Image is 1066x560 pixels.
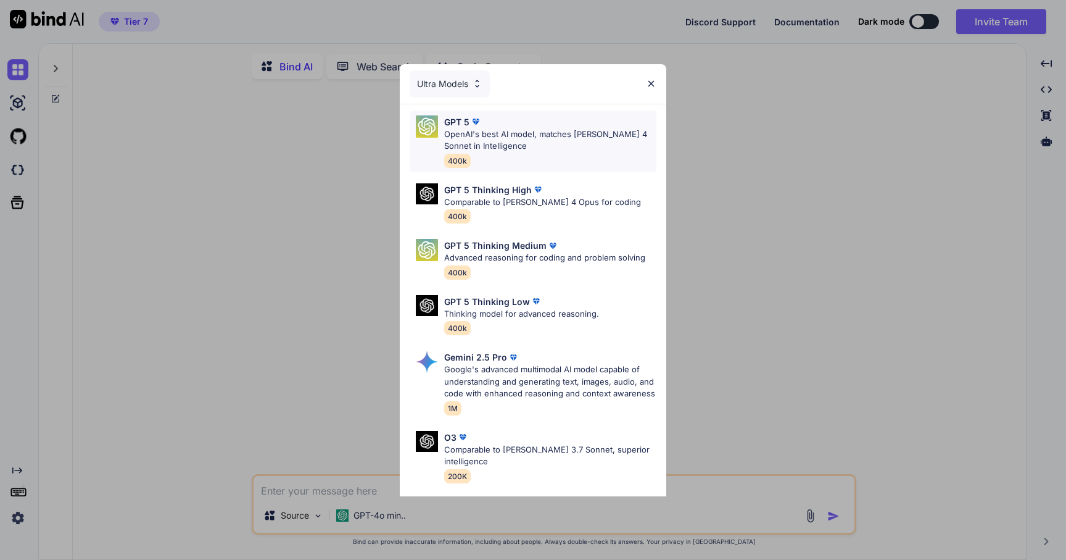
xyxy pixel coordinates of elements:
[507,351,519,364] img: premium
[444,469,471,483] span: 200K
[416,431,438,453] img: Pick Models
[444,364,656,400] p: Google's advanced multimodal AI model capable of understanding and generating text, images, audio...
[416,183,438,205] img: Pick Models
[416,351,438,373] img: Pick Models
[444,431,457,444] p: O3
[444,115,469,128] p: GPT 5
[469,115,482,128] img: premium
[444,252,645,264] p: Advanced reasoning for coding and problem solving
[416,115,438,138] img: Pick Models
[444,265,471,280] span: 400k
[444,295,530,308] p: GPT 5 Thinking Low
[444,239,547,252] p: GPT 5 Thinking Medium
[547,240,559,252] img: premium
[444,183,532,196] p: GPT 5 Thinking High
[444,444,656,468] p: Comparable to [PERSON_NAME] 3.7 Sonnet, superior intelligence
[410,70,490,98] div: Ultra Models
[444,154,471,168] span: 400k
[444,308,599,320] p: Thinking model for advanced reasoning.
[532,183,544,196] img: premium
[530,295,542,307] img: premium
[646,78,656,89] img: close
[444,196,641,209] p: Comparable to [PERSON_NAME] 4 Opus for coding
[416,295,438,317] img: Pick Models
[444,401,461,416] span: 1M
[457,431,469,443] img: premium
[444,209,471,224] span: 400k
[444,321,471,335] span: 400k
[472,78,482,89] img: Pick Models
[444,351,507,364] p: Gemini 2.5 Pro
[416,239,438,261] img: Pick Models
[444,128,656,153] p: OpenAI's best AI model, matches [PERSON_NAME] 4 Sonnet in Intelligence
